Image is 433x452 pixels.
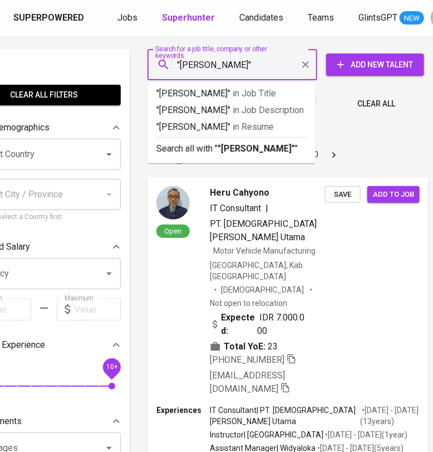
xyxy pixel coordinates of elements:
span: [DEMOGRAPHIC_DATA] [221,284,306,295]
a: GlintsGPT NEW [358,11,424,25]
p: "[PERSON_NAME]" [156,120,307,134]
a: Candidates [239,11,286,25]
button: Add New Talent [326,54,424,76]
span: Open [160,226,186,236]
p: • [DATE] - [DATE] ( 1 year ) [323,429,407,440]
span: | [265,202,268,215]
p: "[PERSON_NAME]" [156,87,307,100]
p: • [DATE] - [DATE] ( 13 years ) [360,405,420,427]
span: GlintsGPT [358,12,397,23]
div: IDR 7.000.000 [210,311,307,338]
span: Teams [308,12,334,23]
span: in Job Description [233,105,304,115]
p: Not open to relocation [210,298,287,309]
p: Experiences [156,405,210,416]
span: in Job Title [233,88,276,99]
input: Value [75,298,121,320]
b: "[PERSON_NAME]" [218,143,295,154]
span: [EMAIL_ADDRESS][DOMAIN_NAME] [210,370,285,394]
span: Add to job [373,188,414,201]
span: Candidates [239,12,283,23]
button: Go to next page [325,146,343,164]
span: in Resume [233,121,274,132]
b: Expected: [221,311,257,338]
span: Save [331,188,355,201]
span: NEW [400,13,424,24]
p: Instructor | [GEOGRAPHIC_DATA] [210,429,323,440]
a: Superpowered [13,12,86,25]
span: 10+ [106,363,117,371]
span: Jobs [117,12,137,23]
button: Open [101,147,117,162]
button: Save [325,186,361,203]
b: Superhunter [162,12,215,23]
p: IT Consultant | PT. [DEMOGRAPHIC_DATA] [PERSON_NAME] Utama [210,405,360,427]
p: "[PERSON_NAME]" [156,104,307,117]
a: Teams [308,11,336,25]
button: Add to job [367,186,420,203]
span: 23 [268,340,278,353]
button: Open [101,266,117,281]
a: Superhunter [162,11,217,25]
a: Jobs [117,11,140,25]
div: [GEOGRAPHIC_DATA], Kab. [GEOGRAPHIC_DATA] [210,260,325,282]
span: Heru Cahyono [210,186,269,200]
span: [PHONE_NUMBER] [210,354,284,365]
span: Motor Vehicle Manufacturing [213,246,316,255]
span: PT. [DEMOGRAPHIC_DATA] [PERSON_NAME] Utama [210,218,317,242]
button: Clear [298,57,313,72]
img: 0192a7bf4262ae011907fb17311cb18f.jpg [156,186,190,220]
p: Search all with " " [156,142,307,155]
b: Total YoE: [224,340,265,353]
div: Superpowered [13,12,84,25]
span: Add New Talent [335,58,415,72]
span: Clear All [357,97,395,111]
button: Clear All [353,94,400,114]
span: IT Consultant [210,203,261,213]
